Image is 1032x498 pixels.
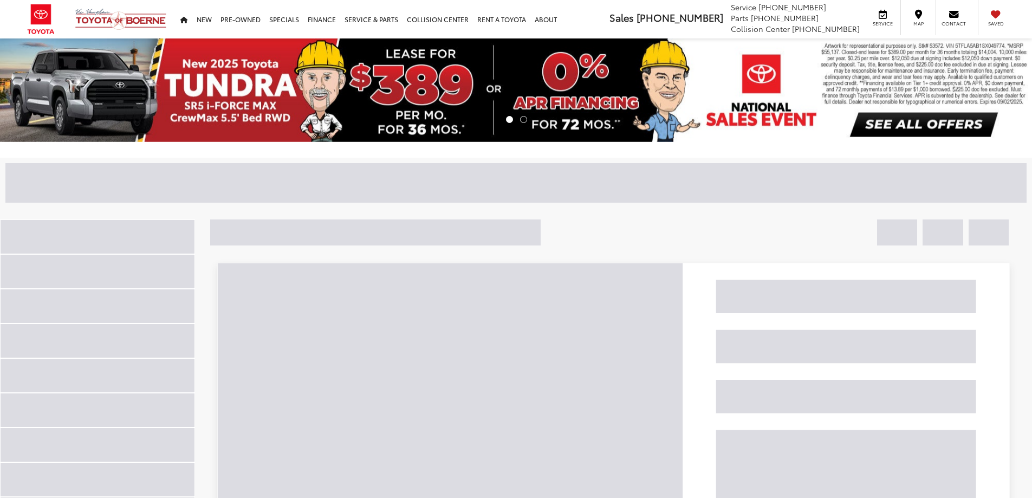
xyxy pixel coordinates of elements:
span: [PHONE_NUMBER] [637,10,723,24]
span: Saved [984,20,1008,27]
span: [PHONE_NUMBER] [751,12,819,23]
span: Contact [942,20,966,27]
span: Collision Center [731,23,790,34]
img: Vic Vaughan Toyota of Boerne [75,8,167,30]
span: Service [871,20,895,27]
span: [PHONE_NUMBER] [792,23,860,34]
span: Parts [731,12,749,23]
span: Service [731,2,756,12]
span: Sales [609,10,634,24]
span: [PHONE_NUMBER] [758,2,826,12]
span: Map [906,20,930,27]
